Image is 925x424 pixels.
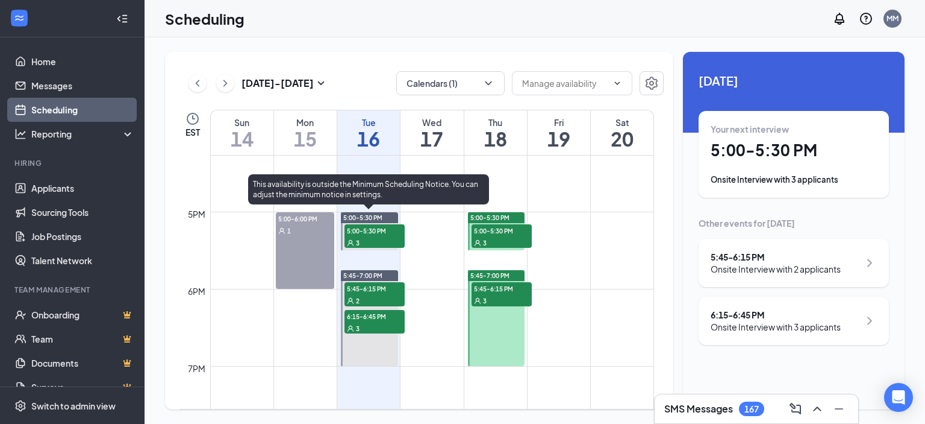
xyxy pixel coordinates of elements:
[14,400,26,412] svg: Settings
[219,76,231,90] svg: ChevronRight
[464,128,527,149] h1: 18
[474,297,481,305] svg: User
[832,402,846,416] svg: Minimize
[14,158,132,168] div: Hiring
[185,207,208,221] div: 5pm
[188,74,207,92] button: ChevronLeft
[185,362,208,375] div: 7pm
[483,297,487,305] span: 3
[31,248,134,273] a: Talent Network
[287,227,291,235] span: 1
[474,239,481,247] svg: User
[400,110,463,155] a: September 17, 2025
[14,285,132,295] div: Team Management
[591,128,653,149] h1: 20
[711,251,841,263] div: 5:45 - 6:15 PM
[347,239,354,247] svg: User
[810,402,824,416] svg: ChevronUp
[165,8,244,29] h1: Scheduling
[185,112,200,126] svg: Clock
[185,285,208,298] div: 6pm
[31,176,134,200] a: Applicants
[711,174,877,186] div: Onsite Interview with 3 applicants
[640,71,664,95] button: Settings
[528,116,590,128] div: Fri
[832,11,847,26] svg: Notifications
[241,77,314,90] h3: [DATE] - [DATE]
[347,297,354,305] svg: User
[528,110,590,155] a: September 19, 2025
[396,71,505,95] button: Calendars (1)ChevronDown
[248,174,489,204] div: This availability is outside the Minimum Scheduling Notice. You can adjust the minimum notice in ...
[14,128,26,140] svg: Analysis
[211,128,273,149] h1: 14
[400,128,463,149] h1: 17
[591,110,653,155] a: September 20, 2025
[31,98,134,122] a: Scheduling
[31,49,134,74] a: Home
[211,110,273,155] a: September 14, 2025
[472,282,532,294] span: 5:45-6:15 PM
[31,375,134,399] a: SurveysCrown
[356,297,360,305] span: 2
[483,239,487,247] span: 3
[343,214,382,222] span: 5:00-5:30 PM
[192,76,204,90] svg: ChevronLeft
[274,110,337,155] a: September 15, 2025
[664,402,733,416] h3: SMS Messages
[337,110,400,155] a: September 16, 2025
[528,128,590,149] h1: 19
[116,13,128,25] svg: Collapse
[644,76,659,90] svg: Settings
[31,400,116,412] div: Switch to admin view
[31,224,134,248] a: Job Postings
[185,126,200,138] span: EST
[862,314,877,328] svg: ChevronRight
[344,224,405,236] span: 5:00-5:30 PM
[344,282,405,294] span: 5:45-6:15 PM
[211,116,273,128] div: Sun
[356,324,360,333] span: 3
[343,271,382,280] span: 5:45-7:00 PM
[344,310,405,322] span: 6:15-6:45 PM
[859,11,873,26] svg: QuestionInfo
[347,325,354,332] svg: User
[464,116,527,128] div: Thu
[464,110,527,155] a: September 18, 2025
[711,123,877,135] div: Your next interview
[699,217,889,229] div: Other events for [DATE]
[337,128,400,149] h1: 16
[884,383,913,412] div: Open Intercom Messenger
[862,256,877,270] svg: ChevronRight
[13,12,25,24] svg: WorkstreamLogo
[31,74,134,98] a: Messages
[337,116,400,128] div: Tue
[591,116,653,128] div: Sat
[276,212,335,224] span: 5:00-6:00 PM
[711,309,841,321] div: 6:15 - 6:45 PM
[744,404,759,414] div: 167
[314,76,328,90] svg: SmallChevronDown
[522,77,608,90] input: Manage availability
[482,77,494,89] svg: ChevronDown
[31,303,134,327] a: OnboardingCrown
[31,351,134,375] a: DocumentsCrown
[472,224,532,236] span: 5:00-5:30 PM
[699,71,889,90] span: [DATE]
[31,200,134,224] a: Sourcing Tools
[278,227,285,235] svg: User
[216,74,234,92] button: ChevronRight
[31,128,135,140] div: Reporting
[400,116,463,128] div: Wed
[711,263,841,275] div: Onsite Interview with 2 applicants
[31,327,134,351] a: TeamCrown
[829,399,849,419] button: Minimize
[711,321,841,333] div: Onsite Interview with 3 applicants
[612,78,622,88] svg: ChevronDown
[808,399,827,419] button: ChevronUp
[786,399,805,419] button: ComposeMessage
[788,402,803,416] svg: ComposeMessage
[356,239,360,247] span: 3
[886,13,899,24] div: MM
